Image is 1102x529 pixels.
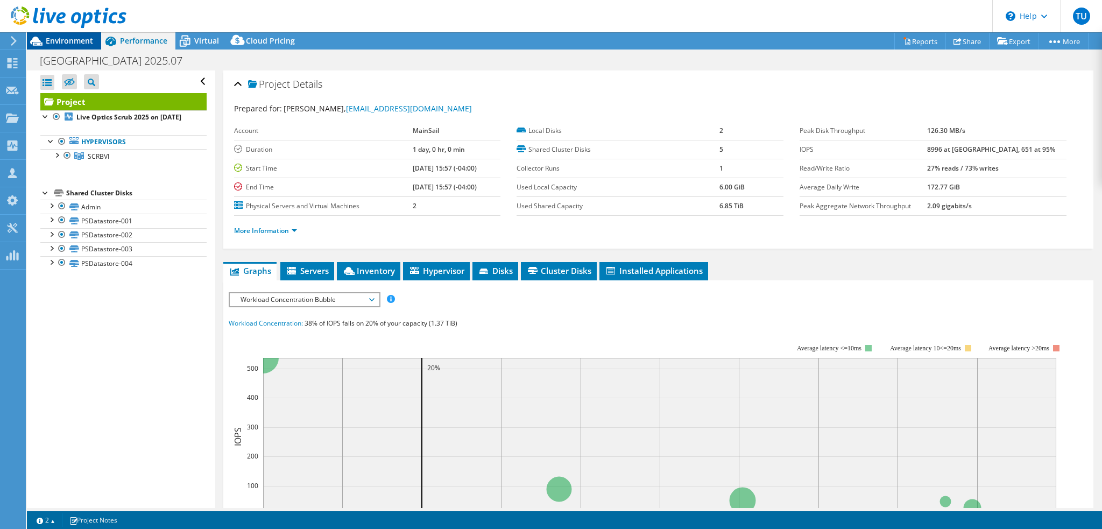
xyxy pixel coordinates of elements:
[605,265,703,276] span: Installed Applications
[234,163,413,174] label: Start Time
[346,103,472,114] a: [EMAIL_ADDRESS][DOMAIN_NAME]
[517,182,719,193] label: Used Local Capacity
[62,513,125,527] a: Project Notes
[478,265,513,276] span: Disks
[800,144,927,155] label: IOPS
[1073,8,1090,25] span: TU
[894,33,946,50] a: Reports
[517,163,719,174] label: Collector Runs
[247,422,258,432] text: 300
[40,228,207,242] a: PSDatastore-002
[517,144,719,155] label: Shared Cluster Disks
[719,201,744,210] b: 6.85 TiB
[413,182,477,192] b: [DATE] 15:57 (-04:00)
[234,103,282,114] label: Prepared for:
[517,125,719,136] label: Local Disks
[40,135,207,149] a: Hypervisors
[293,77,322,90] span: Details
[800,182,927,193] label: Average Daily Write
[800,163,927,174] label: Read/Write Ratio
[247,481,258,490] text: 100
[234,125,413,136] label: Account
[988,344,1049,352] text: Average latency >20ms
[719,182,745,192] b: 6.00 GiB
[526,265,591,276] span: Cluster Disks
[927,145,1055,154] b: 8996 at [GEOGRAPHIC_DATA], 651 at 95%
[40,256,207,270] a: PSDatastore-004
[945,33,990,50] a: Share
[305,319,457,328] span: 38% of IOPS falls on 20% of your capacity (1.37 TiB)
[40,93,207,110] a: Project
[229,319,303,328] span: Workload Concentration:
[66,187,207,200] div: Shared Cluster Disks
[286,265,329,276] span: Servers
[413,201,416,210] b: 2
[247,364,258,373] text: 500
[35,55,199,67] h1: [GEOGRAPHIC_DATA] 2025.07
[120,36,167,46] span: Performance
[40,149,207,163] a: SCRBVI
[927,164,999,173] b: 27% reads / 73% writes
[1006,11,1015,21] svg: \n
[229,265,271,276] span: Graphs
[246,36,295,46] span: Cloud Pricing
[40,110,207,124] a: Live Optics Scrub 2025 on [DATE]
[927,201,972,210] b: 2.09 gigabits/s
[40,242,207,256] a: PSDatastore-003
[232,427,244,446] text: IOPS
[342,265,395,276] span: Inventory
[927,126,965,135] b: 126.30 MB/s
[46,36,93,46] span: Environment
[247,452,258,461] text: 200
[413,126,439,135] b: MainSail
[234,144,413,155] label: Duration
[248,79,290,90] span: Project
[989,33,1039,50] a: Export
[234,182,413,193] label: End Time
[88,152,109,161] span: SCRBVI
[247,393,258,402] text: 400
[76,112,181,122] b: Live Optics Scrub 2025 on [DATE]
[413,164,477,173] b: [DATE] 15:57 (-04:00)
[29,513,62,527] a: 2
[719,145,723,154] b: 5
[1039,33,1089,50] a: More
[517,201,719,211] label: Used Shared Capacity
[408,265,464,276] span: Hypervisor
[800,125,927,136] label: Peak Disk Throughput
[194,36,219,46] span: Virtual
[427,363,440,372] text: 20%
[890,344,961,352] tspan: Average latency 10<=20ms
[234,201,413,211] label: Physical Servers and Virtual Machines
[40,214,207,228] a: PSDatastore-001
[284,103,472,114] span: [PERSON_NAME],
[927,182,960,192] b: 172.77 GiB
[719,164,723,173] b: 1
[719,126,723,135] b: 2
[413,145,465,154] b: 1 day, 0 hr, 0 min
[797,344,861,352] tspan: Average latency <=10ms
[234,226,297,235] a: More Information
[235,293,373,306] span: Workload Concentration Bubble
[40,200,207,214] a: Admin
[800,201,927,211] label: Peak Aggregate Network Throughput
